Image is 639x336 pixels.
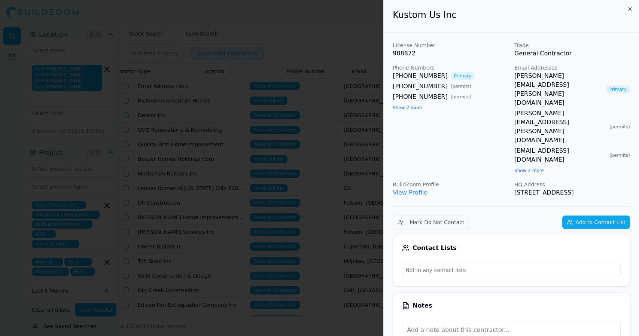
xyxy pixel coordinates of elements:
p: Phone Numbers [393,64,508,71]
div: Notes [402,302,621,309]
span: ( permits ) [609,124,630,130]
button: Show 2 more [393,105,422,111]
button: Mark Do Not Contact [393,216,469,229]
p: HQ Address [514,181,630,188]
p: 988872 [393,49,508,58]
a: [PHONE_NUMBER] [393,71,448,80]
a: [PHONE_NUMBER] [393,92,448,101]
button: Add to Contact List [562,216,630,229]
p: BuildZoom Profile [393,181,508,188]
p: Not in any contact lists [402,263,620,277]
div: Contact Lists [402,244,621,252]
p: [STREET_ADDRESS] [514,188,630,197]
span: ( permits ) [451,83,471,89]
h2: Kustom Us Inc [393,9,630,21]
button: Show 2 more [514,168,544,174]
a: View Profile [393,189,427,196]
a: [PERSON_NAME][EMAIL_ADDRESS][PERSON_NAME][DOMAIN_NAME] [514,109,606,145]
a: [PERSON_NAME][EMAIL_ADDRESS][PERSON_NAME][DOMAIN_NAME] [514,71,603,107]
span: ( permits ) [609,152,630,158]
span: Primary [451,72,475,80]
a: [PHONE_NUMBER] [393,82,448,91]
span: ( permits ) [451,94,471,100]
p: License Number [393,42,508,49]
p: Trade [514,42,630,49]
a: [EMAIL_ADDRESS][DOMAIN_NAME] [514,146,606,164]
span: Primary [606,85,630,94]
p: General Contractor [514,49,630,58]
p: Email Addresses [514,64,630,71]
